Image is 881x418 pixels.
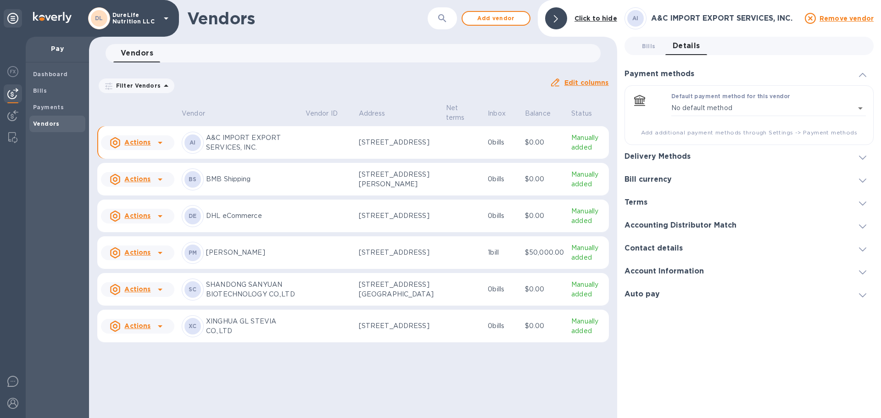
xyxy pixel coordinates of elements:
span: Net terms [446,103,481,123]
p: Inbox [488,109,506,118]
p: 0 bills [488,138,518,147]
b: XC [189,323,197,329]
p: 0 bills [488,211,518,221]
span: Address [359,109,397,118]
p: No default method [671,103,732,113]
p: SHANDONG SANYUAN BIOTECHNOLOGY CO.,LTD [206,280,298,299]
p: 0 bills [488,284,518,294]
h3: Accounting Distributor Match [625,221,736,230]
u: Actions [124,212,151,219]
h3: Contact details [625,244,683,253]
b: PM [189,249,197,256]
p: Balance [525,109,551,118]
p: DureLife Nutrition LLC [112,12,158,25]
p: Manually added [571,280,605,299]
p: $0.00 [525,174,564,184]
b: Bills [33,87,47,94]
p: $0.00 [525,138,564,147]
p: Manually added [571,317,605,336]
p: [STREET_ADDRESS] [359,211,439,221]
span: Vendor ID [306,109,350,118]
u: Actions [124,139,151,146]
u: Remove vendor [820,15,874,22]
p: $0.00 [525,321,564,331]
b: Vendors [33,120,60,127]
p: [PERSON_NAME] [206,248,298,257]
p: $0.00 [525,284,564,294]
h3: Terms [625,198,647,207]
p: Filter Vendors [112,82,161,89]
span: Bills [642,41,656,51]
b: Dashboard [33,71,68,78]
p: $0.00 [525,211,564,221]
p: [STREET_ADDRESS] [GEOGRAPHIC_DATA] [359,280,439,299]
p: [STREET_ADDRESS] [359,248,439,257]
p: Manually added [571,170,605,189]
p: Net terms [446,103,469,123]
b: AI [632,15,639,22]
p: Manually added [571,133,605,152]
span: Vendors [121,47,153,60]
p: Manually added [571,206,605,226]
b: AI [190,139,196,146]
u: Actions [124,285,151,293]
b: BS [189,176,197,183]
div: No default method [671,100,866,116]
div: Default payment method for this vendorNo default method​Add additional payment methods through Se... [632,93,866,137]
span: Details [673,39,700,52]
u: Edit columns [564,79,609,86]
p: [STREET_ADDRESS] [359,138,439,147]
span: Balance [525,109,563,118]
p: 0 bills [488,321,518,331]
img: Logo [33,12,72,23]
h3: Account Information [625,267,704,276]
span: Vendor [182,109,217,118]
p: $50,000.00 [525,248,564,257]
span: Add additional payment methods through Settings -> Payment methods [632,128,866,137]
p: BMB Shipping [206,174,298,184]
div: Unpin categories [4,9,22,28]
p: XINGHUA GL STEVIA CO.,LTD [206,317,298,336]
u: Actions [124,322,151,329]
b: Payments [33,104,64,111]
h3: Bill currency [625,175,672,184]
p: DHL eCommerce [206,211,298,221]
u: Actions [124,175,151,183]
p: A&C IMPORT EXPORT SERVICES, INC. [206,133,298,152]
p: 0 bills [488,174,518,184]
span: Inbox [488,109,518,118]
p: Vendor ID [306,109,338,118]
h3: A&C IMPORT EXPORT SERVICES, INC. [651,14,799,23]
p: [STREET_ADDRESS][PERSON_NAME] [359,170,439,189]
u: Actions [124,249,151,256]
p: Manually added [571,243,605,262]
h3: Auto pay [625,290,660,299]
h3: Payment methods [625,70,694,78]
b: DL [95,15,103,22]
b: DE [189,212,197,219]
img: Foreign exchange [7,66,18,77]
p: [STREET_ADDRESS] [359,321,439,331]
p: Pay [33,44,82,53]
label: Default payment method for this vendor [671,94,790,100]
b: SC [189,286,197,293]
h1: Vendors [187,9,428,28]
h3: Delivery Methods [625,152,691,161]
p: Status [571,109,592,118]
p: 1 bill [488,248,518,257]
span: Add vendor [470,13,522,24]
p: Address [359,109,385,118]
b: Click to hide [574,15,617,22]
button: Add vendor [462,11,530,26]
p: Vendor [182,109,205,118]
